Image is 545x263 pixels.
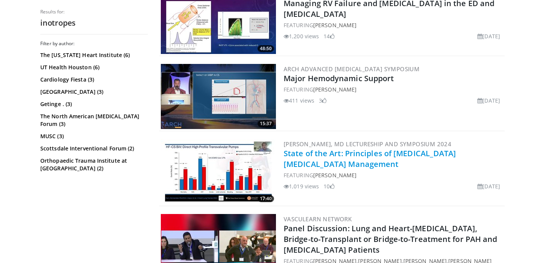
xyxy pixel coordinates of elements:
[40,145,146,152] a: Scottsdale Interventional Forum (2)
[40,76,146,83] a: Cardiology Fiesta (3)
[284,223,497,255] a: Panel Discussion: Lung and Heart-[MEDICAL_DATA], Bridge-to-Transplant or Bridge-to-Treatment for ...
[40,64,146,71] a: UT Health Houston (6)
[284,148,456,169] a: State of the Art: Principles of [MEDICAL_DATA] [MEDICAL_DATA] Management
[40,100,146,108] a: Getinge . (3)
[161,64,276,129] a: 15:37
[284,96,314,105] li: 411 views
[284,182,319,190] li: 1,019 views
[313,172,357,179] a: [PERSON_NAME]
[161,139,276,204] a: 17:40
[324,32,334,40] li: 14
[40,9,148,15] p: Results for:
[313,21,357,29] a: [PERSON_NAME]
[313,86,357,93] a: [PERSON_NAME]
[284,215,352,223] a: Vasculearn Network
[161,139,276,204] img: 1c68a05b-8e06-4462-94c4-2ea81f871839.300x170_q85_crop-smart_upscale.jpg
[161,64,276,129] img: 8cb0f6f6-6525-40cd-84e6-1a802bd49c20.300x170_q85_crop-smart_upscale.jpg
[258,45,274,52] span: 48:50
[40,51,146,59] a: The [US_STATE] Heart Institute (6)
[40,132,146,140] a: MUSC (3)
[40,113,146,128] a: The North American [MEDICAL_DATA] Forum (3)
[40,18,148,28] h2: inotropes
[258,120,274,127] span: 15:37
[319,96,327,105] li: 3
[324,182,334,190] li: 10
[284,73,394,83] a: Major Hemodynamic Support
[284,140,451,148] a: [PERSON_NAME], MD Lectureship and Symposium 2024
[284,21,503,29] div: FEATURING
[284,85,503,93] div: FEATURING
[477,96,500,105] li: [DATE]
[284,32,319,40] li: 1,200 views
[477,32,500,40] li: [DATE]
[284,65,419,73] a: ARCH Advanced [MEDICAL_DATA] Symposium
[477,182,500,190] li: [DATE]
[284,171,503,179] div: FEATURING
[40,88,146,96] a: [GEOGRAPHIC_DATA] (3)
[258,195,274,202] span: 17:40
[40,41,148,47] h3: Filter by author:
[40,157,146,172] a: Orthopaedic Trauma Institute at [GEOGRAPHIC_DATA] (2)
